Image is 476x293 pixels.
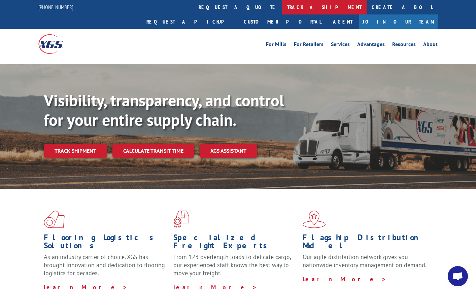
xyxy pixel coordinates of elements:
[266,42,286,49] a: For Mills
[44,233,168,253] h1: Flooring Logistics Solutions
[112,144,194,158] a: Calculate transit time
[303,211,326,228] img: xgs-icon-flagship-distribution-model-red
[38,4,73,10] a: [PHONE_NUMBER]
[303,233,427,253] h1: Flagship Distribution Model
[392,42,416,49] a: Resources
[303,275,386,283] a: Learn More >
[423,42,438,49] a: About
[326,14,359,29] a: Agent
[141,14,239,29] a: Request a pickup
[173,233,298,253] h1: Specialized Freight Experts
[448,266,468,286] div: Open chat
[44,283,128,291] a: Learn More >
[331,42,350,49] a: Services
[200,144,257,158] a: XGS ASSISTANT
[239,14,326,29] a: Customer Portal
[294,42,324,49] a: For Retailers
[357,42,385,49] a: Advantages
[173,253,298,283] p: From 123 overlength loads to delicate cargo, our experienced staff knows the best way to move you...
[44,253,165,277] span: As an industry carrier of choice, XGS has brought innovation and dedication to flooring logistics...
[359,14,438,29] a: Join Our Team
[44,144,107,158] a: Track shipment
[44,211,65,228] img: xgs-icon-total-supply-chain-intelligence-red
[173,283,257,291] a: Learn More >
[44,90,284,130] b: Visibility, transparency, and control for your entire supply chain.
[303,253,427,269] span: Our agile distribution network gives you nationwide inventory management on demand.
[173,211,189,228] img: xgs-icon-focused-on-flooring-red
